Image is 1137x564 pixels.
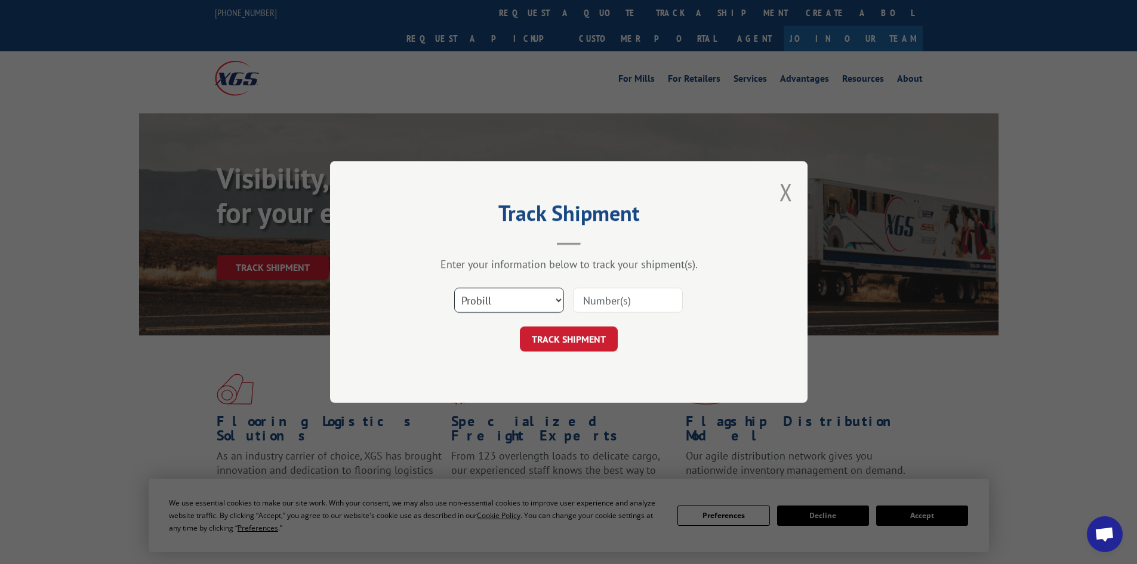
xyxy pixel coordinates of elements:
input: Number(s) [573,288,683,313]
button: Close modal [779,176,793,208]
a: Open chat [1087,516,1123,552]
h2: Track Shipment [390,205,748,227]
button: TRACK SHIPMENT [520,326,618,352]
div: Enter your information below to track your shipment(s). [390,257,748,271]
